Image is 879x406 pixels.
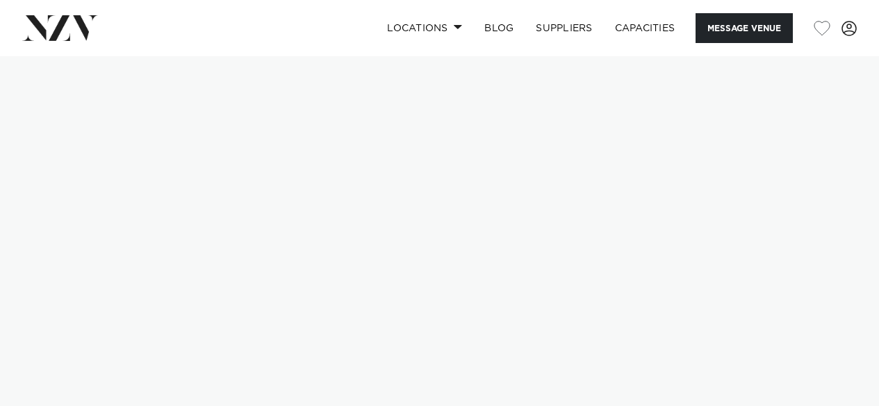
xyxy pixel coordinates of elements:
[473,13,525,43] a: BLOG
[696,13,793,43] button: Message Venue
[22,15,98,40] img: nzv-logo.png
[376,13,473,43] a: Locations
[604,13,687,43] a: Capacities
[525,13,603,43] a: SUPPLIERS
